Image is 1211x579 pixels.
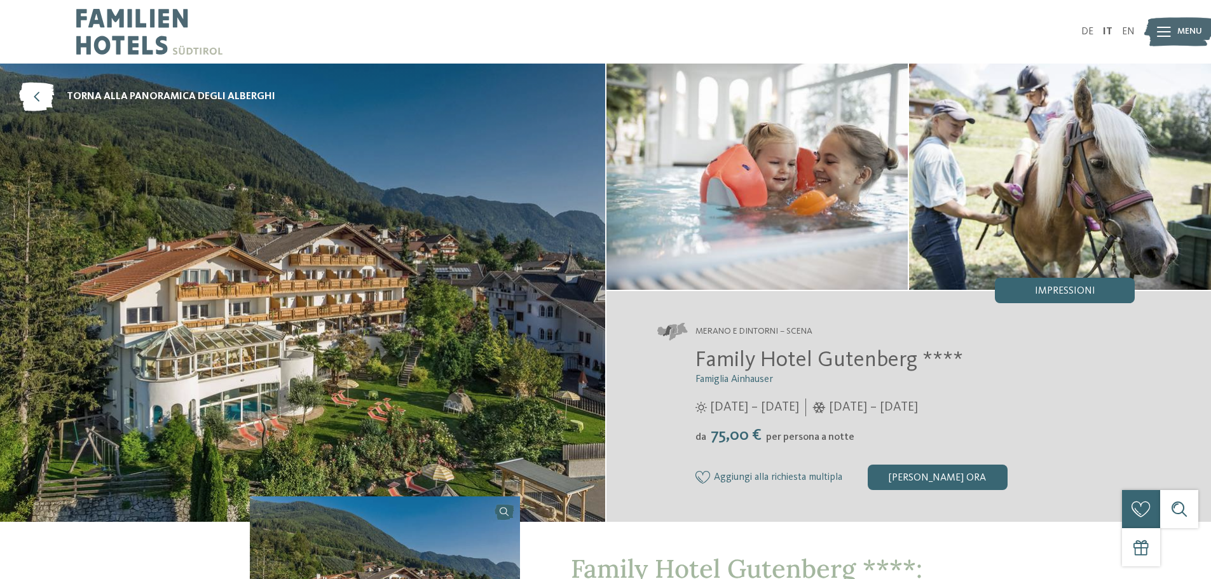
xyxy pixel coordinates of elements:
span: Aggiungi alla richiesta multipla [714,472,842,484]
a: DE [1081,27,1093,37]
span: Famiglia Ainhauser [695,374,773,385]
a: IT [1103,27,1112,37]
i: Orari d'apertura inverno [812,402,826,413]
span: da [695,432,706,442]
div: [PERSON_NAME] ora [868,465,1008,490]
img: il family hotel a Scena per amanti della natura dall’estro creativo [606,64,908,290]
span: [DATE] – [DATE] [710,398,799,416]
span: Menu [1177,25,1202,38]
span: torna alla panoramica degli alberghi [67,90,275,104]
span: Merano e dintorni – Scena [695,325,812,338]
i: Orari d'apertura estate [695,402,707,413]
span: Impressioni [1035,286,1095,296]
span: 75,00 € [708,427,765,444]
a: torna alla panoramica degli alberghi [19,83,275,111]
span: Family Hotel Gutenberg **** [695,349,963,371]
span: per persona a notte [766,432,854,442]
span: [DATE] – [DATE] [829,398,918,416]
a: EN [1122,27,1135,37]
img: Family Hotel Gutenberg **** [909,64,1211,290]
